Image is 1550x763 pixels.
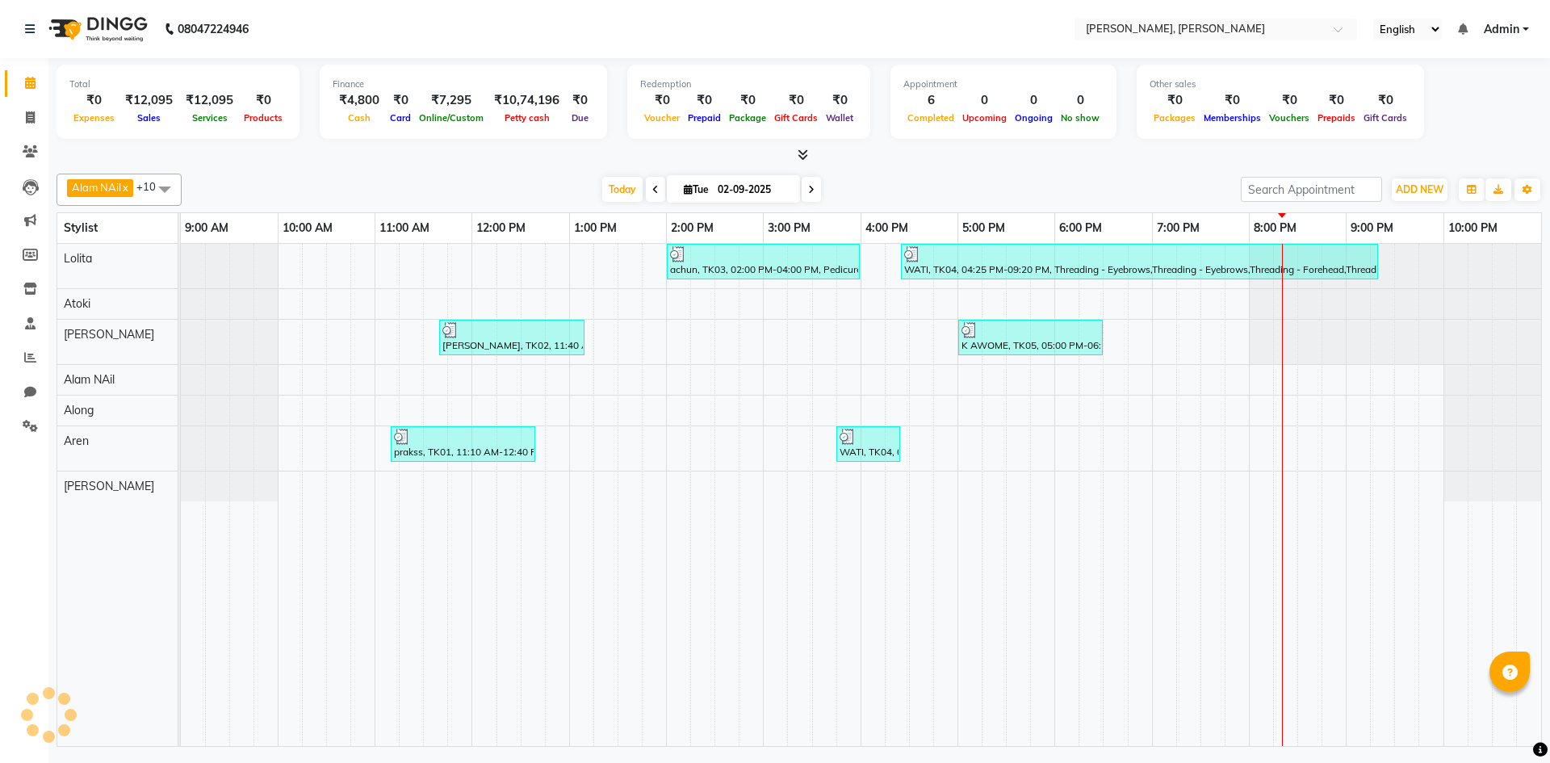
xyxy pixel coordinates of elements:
a: 9:00 AM [181,216,232,240]
div: ₹0 [1313,91,1359,110]
span: Prepaid [684,112,725,124]
div: K AWOME, TK05, 05:00 PM-06:30 PM, Deep Tissue Massage - 90 Min [960,322,1101,353]
div: ₹0 [240,91,287,110]
div: prakss, TK01, 11:10 AM-12:40 PM, Deep Tissue Massage - 90 Min [392,429,534,459]
span: Tue [680,183,713,195]
div: ₹7,295 [415,91,488,110]
span: ADD NEW [1396,183,1443,195]
a: 2:00 PM [667,216,718,240]
span: Voucher [640,112,684,124]
div: 0 [958,91,1011,110]
div: ₹0 [822,91,857,110]
div: Total [69,78,287,91]
span: +10 [136,180,168,193]
span: Aren [64,434,89,448]
div: Redemption [640,78,857,91]
div: 6 [903,91,958,110]
span: Petty cash [501,112,554,124]
div: ₹0 [69,91,119,110]
div: ₹0 [566,91,594,110]
div: ₹0 [684,91,725,110]
a: 12:00 PM [472,216,530,240]
span: Gift Cards [770,112,822,124]
span: Memberships [1200,112,1265,124]
span: Due [568,112,593,124]
span: Products [240,112,287,124]
div: ₹0 [770,91,822,110]
span: Sales [133,112,165,124]
div: WATI, TK04, 04:25 PM-09:20 PM, Threading - Eyebrows,Threading - Eyebrows,Threading - Forehead,Thr... [903,246,1376,277]
span: Lolita [64,251,92,266]
a: 5:00 PM [958,216,1009,240]
span: Gift Cards [1359,112,1411,124]
span: Packages [1150,112,1200,124]
span: Expenses [69,112,119,124]
span: No show [1057,112,1104,124]
div: ₹0 [386,91,415,110]
iframe: chat widget [1482,698,1534,747]
span: Alam NAil [64,372,115,387]
button: ADD NEW [1392,178,1447,201]
img: logo [41,6,152,52]
div: ₹0 [725,91,770,110]
a: 7:00 PM [1153,216,1204,240]
span: Vouchers [1265,112,1313,124]
span: [PERSON_NAME] [64,327,154,342]
a: 6:00 PM [1055,216,1106,240]
div: Finance [333,78,594,91]
span: Along [64,403,94,417]
span: Online/Custom [415,112,488,124]
span: Ongoing [1011,112,1057,124]
span: Cash [344,112,375,124]
a: 10:00 AM [279,216,337,240]
a: 3:00 PM [764,216,815,240]
div: WATI, TK04, 03:45 PM-04:25 PM, Aroma Magic - Dehydrated Skin [838,429,899,459]
div: ₹0 [1359,91,1411,110]
span: Today [602,177,643,202]
div: Appointment [903,78,1104,91]
div: ₹0 [640,91,684,110]
span: Atoki [64,296,90,311]
span: Upcoming [958,112,1011,124]
input: Search Appointment [1241,177,1382,202]
div: achun, TK03, 02:00 PM-04:00 PM, Pedicure - Normal,Manicure - Luxury [668,246,858,277]
span: Card [386,112,415,124]
div: ₹0 [1200,91,1265,110]
span: Wallet [822,112,857,124]
span: Package [725,112,770,124]
span: Stylist [64,220,98,235]
div: Other sales [1150,78,1411,91]
div: ₹10,74,196 [488,91,566,110]
a: 9:00 PM [1347,216,1397,240]
a: 10:00 PM [1444,216,1502,240]
div: ₹0 [1265,91,1313,110]
a: 11:00 AM [375,216,434,240]
div: [PERSON_NAME], TK02, 11:40 AM-01:10 PM, Deep Tissue Massage - 90 Min [441,322,583,353]
a: x [121,181,128,194]
div: ₹12,095 [179,91,240,110]
a: 8:00 PM [1250,216,1301,240]
input: 2025-09-02 [713,178,794,202]
a: 1:00 PM [570,216,621,240]
div: ₹4,800 [333,91,386,110]
div: 0 [1057,91,1104,110]
span: Alam NAil [72,181,121,194]
span: Completed [903,112,958,124]
div: ₹12,095 [119,91,179,110]
div: 0 [1011,91,1057,110]
span: Services [188,112,232,124]
b: 08047224946 [178,6,249,52]
a: 4:00 PM [861,216,912,240]
span: [PERSON_NAME] [64,479,154,493]
div: ₹0 [1150,91,1200,110]
span: Prepaids [1313,112,1359,124]
span: Admin [1484,21,1519,38]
